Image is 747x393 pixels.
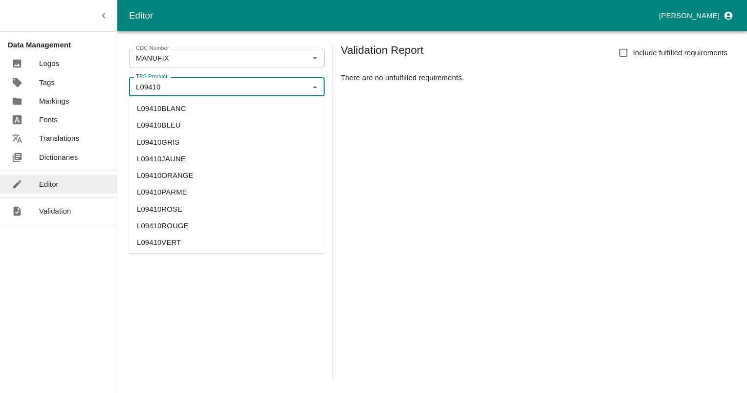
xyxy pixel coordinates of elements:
div: Editor [129,8,655,23]
button: Open [308,52,321,65]
p: Markings [39,96,69,107]
li: L09410GRIS [129,133,325,150]
h5: Validation Report [341,43,423,63]
p: Data Management [8,40,117,50]
li: L09410ROUGE [129,218,325,234]
p: There are no unfulfilled requirements. [341,72,727,83]
p: Translations [39,133,79,144]
label: TPS Product [136,73,167,81]
button: Close [308,80,321,93]
li: L09410ROSE [129,200,325,217]
p: Dictionaries [39,152,78,163]
li: L09410BLEU [129,117,325,133]
button: profile [655,7,735,24]
p: Validation [39,206,71,217]
p: [PERSON_NAME] [659,10,720,21]
p: Fonts [39,114,58,125]
li: L09410PARME [129,184,325,200]
li: L09410ORANGE [129,167,325,184]
li: L09410VERT [129,234,325,251]
label: CDC Number [136,44,169,52]
p: Tags [39,77,55,88]
span: Include fulfilled requirements [633,47,727,58]
p: Logos [39,58,59,69]
li: L09410JAUNE [129,151,325,167]
li: L09410BLANC [129,100,325,117]
p: Editor [39,179,59,190]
